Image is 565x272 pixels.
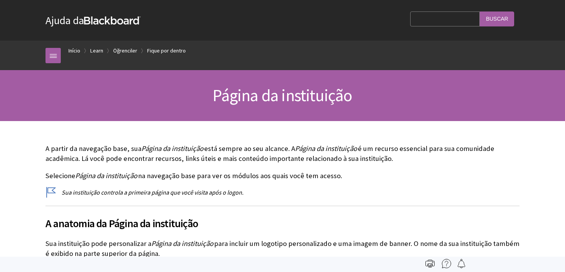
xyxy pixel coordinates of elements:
p: Sua instituição controla a primeira página que você visita após o logon. [45,188,520,197]
a: Início [68,46,80,56]
p: Sua instituição pode personalizar a para incluir um logotipo personalizado e uma imagem de banner... [45,239,520,259]
span: Página da instituição [151,239,213,248]
a: Öğrenciler [113,46,137,56]
p: A partir da navegação base, sua está sempre ao seu alcance. A é um recurso essencial para sua com... [45,144,520,164]
a: Fique por dentro [147,46,186,56]
img: More help [442,259,451,268]
a: Learn [90,46,103,56]
img: Print [425,259,435,268]
input: Buscar [480,11,514,26]
span: Página da instituição [141,144,203,153]
strong: Blackboard [84,16,141,25]
img: Follow this page [457,259,466,268]
span: Página da instituição [75,171,137,180]
a: Ajuda daBlackboard [45,13,141,27]
span: Página da instituição [295,144,357,153]
h2: A anatomia da Página da instituição [45,206,520,231]
span: Página da instituição [213,85,352,106]
p: Selecione na navegação base para ver os módulos aos quais você tem acesso. [45,171,520,181]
